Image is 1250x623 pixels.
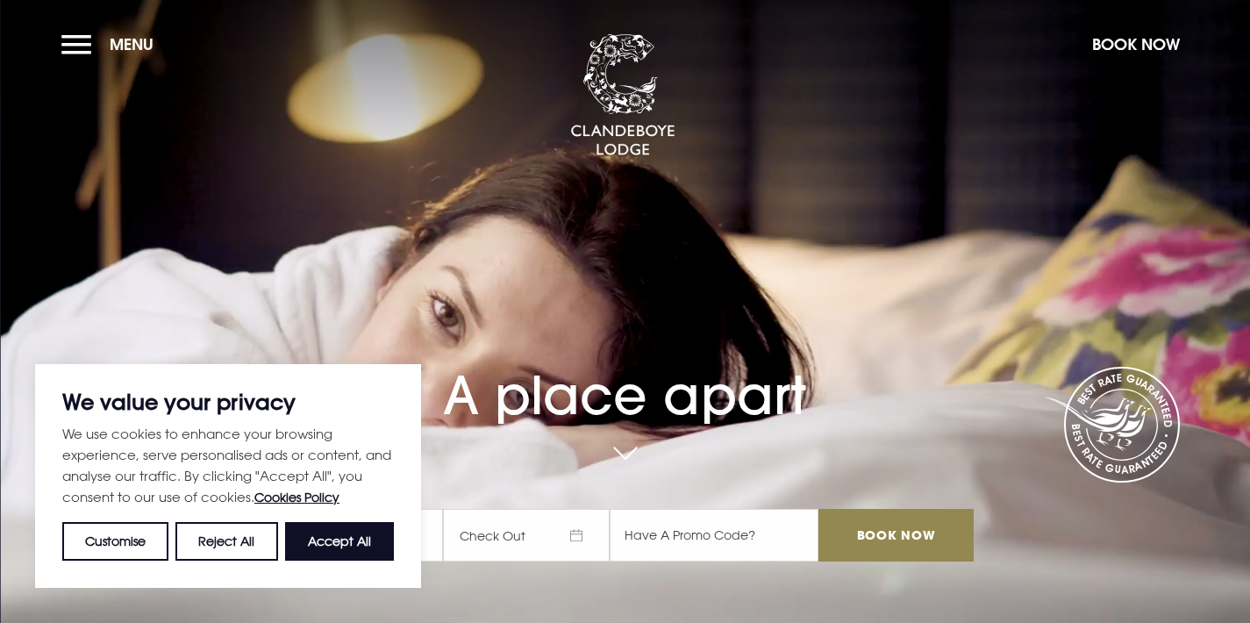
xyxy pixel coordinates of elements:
[570,34,675,157] img: Clandeboye Lodge
[1083,25,1189,63] button: Book Now
[110,34,154,54] span: Menu
[62,391,394,412] p: We value your privacy
[818,509,973,562] input: Book Now
[35,364,421,588] div: We value your privacy
[610,509,818,562] input: Have A Promo Code?
[62,522,168,561] button: Customise
[285,522,394,561] button: Accept All
[61,25,162,63] button: Menu
[276,326,973,426] h1: A place apart
[443,509,610,562] span: Check Out
[254,490,339,505] a: Cookies Policy
[175,522,277,561] button: Reject All
[62,423,394,508] p: We use cookies to enhance your browsing experience, serve personalised ads or content, and analys...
